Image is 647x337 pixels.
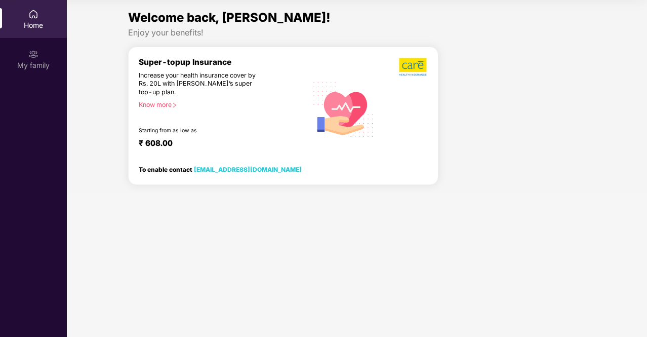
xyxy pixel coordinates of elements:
div: To enable contact [139,166,302,173]
a: [EMAIL_ADDRESS][DOMAIN_NAME] [194,166,302,173]
img: svg+xml;base64,PHN2ZyBpZD0iSG9tZSIgeG1sbnM9Imh0dHA6Ly93d3cudzMub3JnLzIwMDAvc3ZnIiB3aWR0aD0iMjAiIG... [28,9,38,19]
div: Starting from as low as [139,127,264,134]
img: svg+xml;base64,PHN2ZyB4bWxucz0iaHR0cDovL3d3dy53My5vcmcvMjAwMC9zdmciIHhtbG5zOnhsaW5rPSJodHRwOi8vd3... [307,72,380,145]
span: Welcome back, [PERSON_NAME]! [128,10,331,25]
img: b5dec4f62d2307b9de63beb79f102df3.png [399,57,428,77]
div: Super-topup Insurance [139,57,307,67]
img: svg+xml;base64,PHN2ZyB3aWR0aD0iMjAiIGhlaWdodD0iMjAiIHZpZXdCb3g9IjAgMCAyMCAyMCIgZmlsbD0ibm9uZSIgeG... [28,49,38,59]
span: right [172,102,177,108]
div: Increase your health insurance cover by Rs. 20L with [PERSON_NAME]’s super top-up plan. [139,71,264,97]
div: Know more [139,101,301,108]
div: Enjoy your benefits! [128,27,586,38]
div: ₹ 608.00 [139,138,297,151]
